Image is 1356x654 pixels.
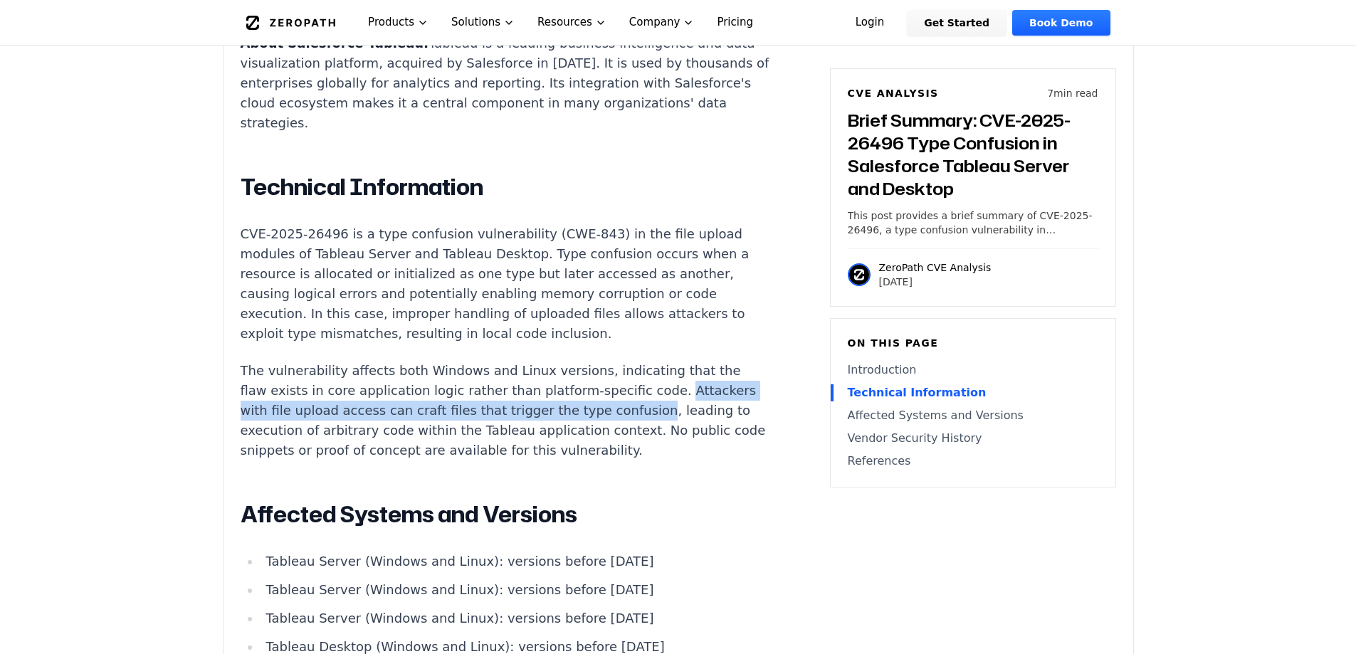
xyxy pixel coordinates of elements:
[848,362,1098,379] a: Introduction
[261,580,770,600] li: Tableau Server (Windows and Linux): versions before [DATE]
[1012,10,1110,36] a: Book Demo
[839,10,902,36] a: Login
[241,33,770,133] p: Tableau is a leading business intelligence and data visualization platform, acquired by Salesforc...
[848,86,939,100] h6: CVE Analysis
[848,430,1098,447] a: Vendor Security History
[241,500,770,529] h2: Affected Systems and Versions
[907,10,1007,36] a: Get Started
[848,384,1098,401] a: Technical Information
[241,173,770,201] h2: Technical Information
[848,209,1098,237] p: This post provides a brief summary of CVE-2025-26496, a type confusion vulnerability in Salesforc...
[848,336,1098,350] h6: On this page
[261,552,770,571] li: Tableau Server (Windows and Linux): versions before [DATE]
[241,36,429,51] strong: About Salesforce Tableau:
[241,224,770,344] p: CVE-2025-26496 is a type confusion vulnerability (CWE-843) in the file upload modules of Tableau ...
[261,608,770,628] li: Tableau Server (Windows and Linux): versions before [DATE]
[848,453,1098,470] a: References
[848,263,871,286] img: ZeroPath CVE Analysis
[848,407,1098,424] a: Affected Systems and Versions
[1047,86,1098,100] p: 7 min read
[848,109,1098,200] h3: Brief Summary: CVE-2025-26496 Type Confusion in Salesforce Tableau Server and Desktop
[241,361,770,460] p: The vulnerability affects both Windows and Linux versions, indicating that the flaw exists in cor...
[879,260,992,275] p: ZeroPath CVE Analysis
[879,275,992,289] p: [DATE]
